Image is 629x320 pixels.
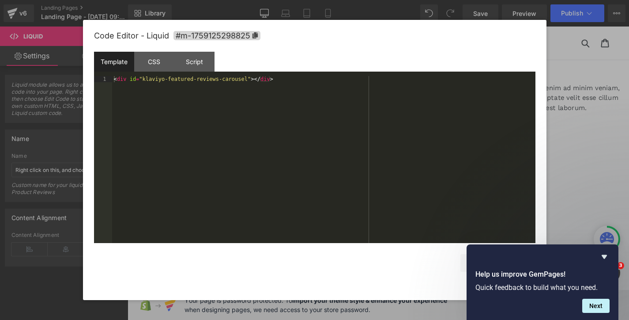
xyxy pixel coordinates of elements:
a: Search [255,229,279,237]
div: CSS [134,52,174,72]
a: Powered by Shopify [281,267,337,273]
h2: Help us improve GemPages! [475,269,610,280]
a: GemPages Builder [24,12,128,23]
a: GemPages Builder [220,267,270,273]
button: Hide survey [599,251,610,262]
input: Search [481,8,505,27]
span: Code Editor - Liquid [94,31,169,40]
div: 1 [94,76,112,82]
span: 3 [617,262,624,269]
div: Template [94,52,134,72]
div: Help us improve GemPages! [475,251,610,313]
div: Script [174,52,215,72]
small: © 2025, [198,267,279,273]
a: Catalog [265,11,301,24]
a: Add Single Section [53,158,118,166]
button: Cancel [460,254,496,272]
p: Quick feedback to build what you need. [475,283,610,292]
a: Home [234,11,263,24]
span: Click to copy [173,31,260,40]
button: Next question [582,299,610,313]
